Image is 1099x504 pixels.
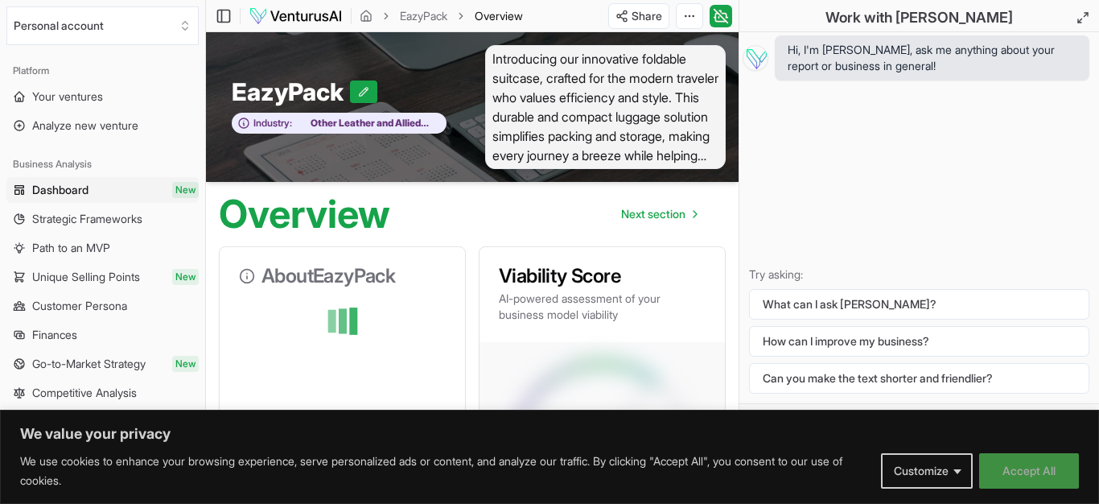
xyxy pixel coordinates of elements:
[32,298,127,314] span: Customer Persona
[32,269,140,285] span: Unique Selling Points
[499,266,706,286] h3: Viability Score
[608,198,710,230] nav: pagination
[788,42,1076,74] span: Hi, I'm [PERSON_NAME], ask me anything about your report or business in general!
[608,198,710,230] a: Go to next page
[485,45,726,169] span: Introducing our innovative foldable suitcase, crafted for the modern traveler who values efficien...
[621,206,685,222] span: Next section
[881,453,973,489] button: Customize
[32,89,103,105] span: Your ventures
[239,266,446,286] h3: About EazyPack
[6,380,199,406] a: Competitive Analysis
[6,351,199,377] a: Go-to-Market StrategyNew
[6,235,199,261] a: Path to an MVP
[292,117,438,130] span: Other Leather and Allied Product Manufacturing
[32,182,88,198] span: Dashboard
[499,291,706,323] p: AI-powered assessment of your business model viability
[6,84,199,109] a: Your ventures
[219,195,390,233] h1: Overview
[749,289,1089,320] button: What can I ask [PERSON_NAME]?
[172,182,199,198] span: New
[6,113,199,138] a: Analyze new venture
[253,117,292,130] span: Industry:
[749,266,1089,283] p: Try asking:
[20,452,869,490] p: We use cookies to enhance your browsing experience, serve personalized ads or content, and analyz...
[632,8,662,24] span: Share
[360,8,523,24] nav: breadcrumb
[172,356,199,372] span: New
[32,118,138,134] span: Analyze new venture
[400,8,447,24] a: EazyPack
[6,322,199,348] a: Finances
[979,453,1079,489] button: Accept All
[6,177,199,203] a: DashboardNew
[232,113,447,134] button: Industry:Other Leather and Allied Product Manufacturing
[749,363,1089,394] button: Can you make the text shorter and friendlier?
[32,385,137,401] span: Competitive Analysis
[475,8,523,24] span: Overview
[32,327,77,343] span: Finances
[172,269,199,285] span: New
[232,77,350,106] span: EazyPack
[608,3,669,29] button: Share
[743,45,768,71] img: Vera
[32,356,146,372] span: Go-to-Market Strategy
[6,58,199,84] div: Platform
[20,424,1079,444] p: We value your privacy
[249,6,343,26] img: logo
[32,240,110,256] span: Path to an MVP
[6,293,199,319] a: Customer Persona
[32,211,142,227] span: Strategic Frameworks
[6,206,199,232] a: Strategic Frameworks
[825,6,1013,29] h2: Work with [PERSON_NAME]
[749,326,1089,357] button: How can I improve my business?
[6,264,199,290] a: Unique Selling PointsNew
[6,6,199,45] button: Select an organization
[6,151,199,177] div: Business Analysis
